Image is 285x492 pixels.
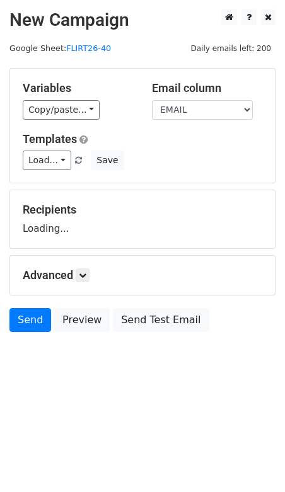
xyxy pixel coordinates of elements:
[9,9,276,31] h2: New Campaign
[23,203,262,217] h5: Recipients
[9,308,51,332] a: Send
[23,151,71,170] a: Load...
[91,151,124,170] button: Save
[23,81,133,95] h5: Variables
[66,43,111,53] a: FLIRT26-40
[113,308,209,332] a: Send Test Email
[186,43,276,53] a: Daily emails left: 200
[186,42,276,55] span: Daily emails left: 200
[23,268,262,282] h5: Advanced
[152,81,262,95] h5: Email column
[54,308,110,332] a: Preview
[9,43,111,53] small: Google Sheet:
[23,203,262,236] div: Loading...
[23,100,100,120] a: Copy/paste...
[23,132,77,146] a: Templates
